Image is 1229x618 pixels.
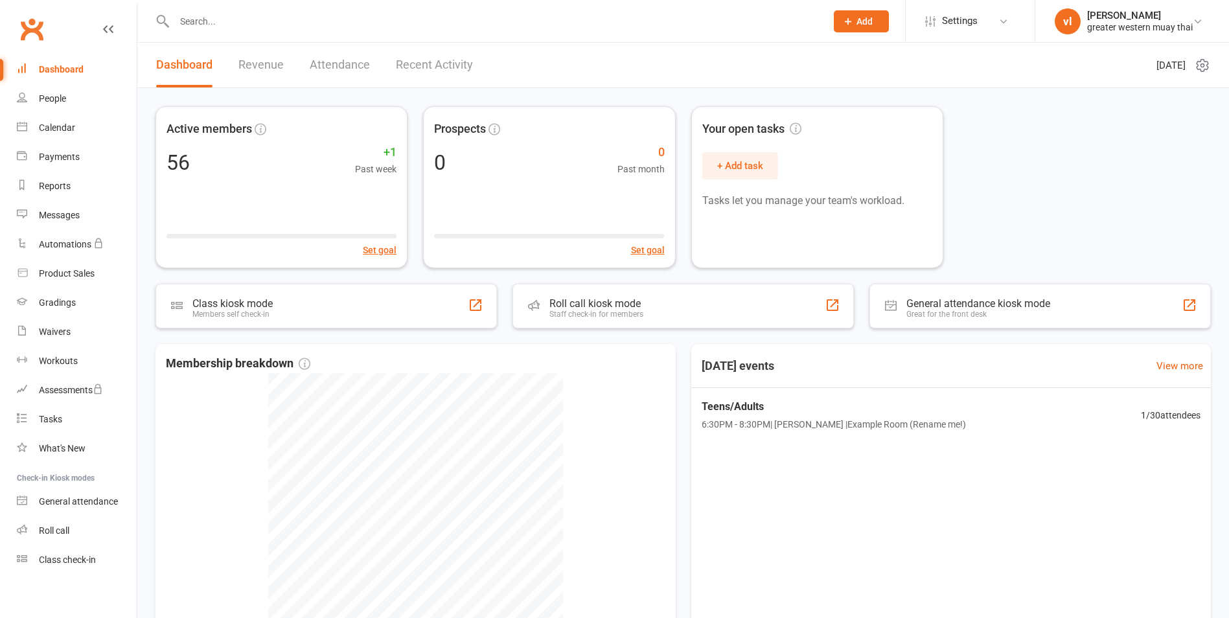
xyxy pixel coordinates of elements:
a: Clubworx [16,13,48,45]
div: Reports [39,181,71,191]
a: Payments [17,143,137,172]
div: Payments [39,152,80,162]
span: Prospects [434,120,486,139]
a: Messages [17,201,137,230]
div: Tasks [39,414,62,424]
a: Attendance [310,43,370,87]
a: General attendance kiosk mode [17,487,137,516]
button: Set goal [631,243,665,257]
button: + Add task [702,152,778,179]
a: Recent Activity [396,43,473,87]
input: Search... [170,12,817,30]
div: What's New [39,443,86,453]
div: Great for the front desk [906,310,1050,319]
a: Class kiosk mode [17,545,137,575]
span: Past month [617,162,665,176]
div: Workouts [39,356,78,366]
a: What's New [17,434,137,463]
span: Add [856,16,873,27]
button: Set goal [363,243,396,257]
span: Active members [167,120,252,139]
div: Roll call kiosk mode [549,297,643,310]
div: 56 [167,152,190,173]
div: People [39,93,66,104]
span: Teens/Adults [702,398,966,415]
a: People [17,84,137,113]
a: Revenue [238,43,284,87]
a: Product Sales [17,259,137,288]
a: Automations [17,230,137,259]
div: Messages [39,210,80,220]
a: Dashboard [156,43,212,87]
a: Waivers [17,317,137,347]
h3: [DATE] events [691,354,785,378]
div: Calendar [39,122,75,133]
a: Workouts [17,347,137,376]
div: Product Sales [39,268,95,279]
span: Your open tasks [702,120,801,139]
a: Roll call [17,516,137,545]
a: Dashboard [17,55,137,84]
div: General attendance [39,496,118,507]
div: Automations [39,239,91,249]
div: Dashboard [39,64,84,74]
span: Settings [942,6,978,36]
span: Membership breakdown [166,354,310,373]
span: 1 / 30 attendees [1141,408,1200,422]
div: Roll call [39,525,69,536]
a: Calendar [17,113,137,143]
a: Tasks [17,405,137,434]
a: Assessments [17,376,137,405]
span: 0 [617,143,665,162]
div: Assessments [39,385,103,395]
a: Gradings [17,288,137,317]
div: greater western muay thai [1087,21,1193,33]
div: Waivers [39,326,71,337]
span: Past week [355,162,396,176]
div: [PERSON_NAME] [1087,10,1193,21]
span: 6:30PM - 8:30PM | [PERSON_NAME] | Example Room (Rename me!) [702,417,966,431]
div: Class check-in [39,555,96,565]
span: [DATE] [1156,58,1186,73]
div: General attendance kiosk mode [906,297,1050,310]
a: Reports [17,172,137,201]
span: +1 [355,143,396,162]
div: Members self check-in [192,310,273,319]
div: 0 [434,152,446,173]
div: Staff check-in for members [549,310,643,319]
p: Tasks let you manage your team's workload. [702,192,932,209]
a: View more [1156,358,1203,374]
div: Class kiosk mode [192,297,273,310]
div: Gradings [39,297,76,308]
div: vl [1055,8,1081,34]
button: Add [834,10,889,32]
